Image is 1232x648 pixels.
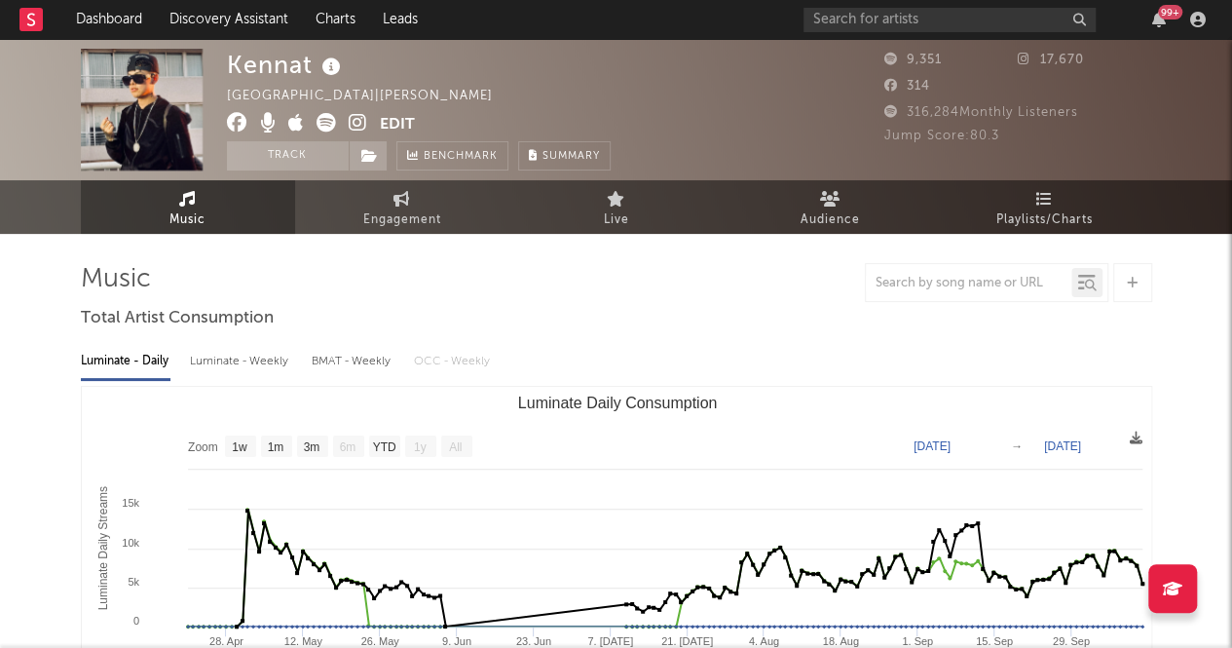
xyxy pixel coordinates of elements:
[517,395,717,411] text: Luminate Daily Consumption
[902,635,933,647] text: 1. Sep
[267,440,283,454] text: 1m
[312,345,394,378] div: BMAT - Weekly
[81,180,295,234] a: Music
[380,113,415,137] button: Edit
[372,440,395,454] text: YTD
[283,635,322,647] text: 12. May
[339,440,355,454] text: 6m
[396,141,508,171] a: Benchmark
[884,106,1078,119] span: 316,284 Monthly Listeners
[190,345,292,378] div: Luminate - Weekly
[227,141,349,171] button: Track
[604,209,629,232] span: Live
[424,145,498,169] span: Benchmark
[1011,439,1023,453] text: →
[449,440,462,454] text: All
[724,180,938,234] a: Audience
[295,180,509,234] a: Engagement
[975,635,1012,647] text: 15. Sep
[914,439,951,453] text: [DATE]
[441,635,470,647] text: 9. Jun
[95,486,109,610] text: Luminate Daily Streams
[822,635,858,647] text: 18. Aug
[227,49,346,81] div: Kennat
[542,151,600,162] span: Summary
[413,440,426,454] text: 1y
[1052,635,1089,647] text: 29. Sep
[188,440,218,454] text: Zoom
[748,635,778,647] text: 4. Aug
[801,209,860,232] span: Audience
[1152,12,1166,27] button: 99+
[122,537,139,549] text: 10k
[1158,5,1182,19] div: 99 +
[132,615,138,627] text: 0
[518,141,611,171] button: Summary
[1044,439,1081,453] text: [DATE]
[884,54,942,66] span: 9,351
[122,497,139,509] text: 15k
[128,576,139,588] text: 5k
[227,85,515,108] div: [GEOGRAPHIC_DATA] | [PERSON_NAME]
[363,209,441,232] span: Engagement
[884,80,930,93] span: 314
[509,180,724,234] a: Live
[208,635,243,647] text: 28. Apr
[1018,54,1084,66] span: 17,670
[803,8,1096,32] input: Search for artists
[587,635,633,647] text: 7. [DATE]
[866,276,1071,291] input: Search by song name or URL
[169,209,205,232] span: Music
[884,130,999,142] span: Jump Score: 80.3
[81,307,274,330] span: Total Artist Consumption
[360,635,399,647] text: 26. May
[303,440,319,454] text: 3m
[661,635,713,647] text: 21. [DATE]
[515,635,550,647] text: 23. Jun
[81,345,170,378] div: Luminate - Daily
[232,440,247,454] text: 1w
[996,209,1093,232] span: Playlists/Charts
[938,180,1152,234] a: Playlists/Charts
